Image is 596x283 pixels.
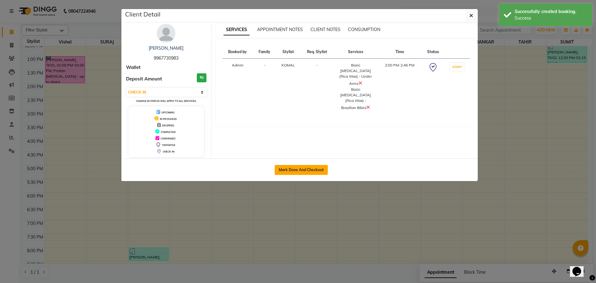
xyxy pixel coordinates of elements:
[301,59,334,115] td: -
[157,24,175,43] img: avatar
[333,45,378,59] th: Services
[378,45,422,59] th: Time
[253,59,276,115] td: -
[282,63,295,67] span: KOMAL
[136,99,196,103] small: Change in status will apply to all services.
[149,45,183,51] a: [PERSON_NAME]
[126,75,162,83] span: Deposit Amount
[515,8,588,15] div: Successfully created booking.
[222,45,253,59] th: Booked by
[348,27,380,32] span: CONSUMPTION
[570,258,590,277] iframe: chat widget
[310,27,341,32] span: CLIENT NOTES
[222,59,253,115] td: Admin
[275,165,328,175] button: Mark Done And Checkout
[161,111,175,114] span: UPCOMING
[154,55,178,61] span: 9967730983
[301,45,334,59] th: Req. Stylist
[257,27,303,32] span: APPOINTMENT NOTES
[337,87,374,111] div: Basic [MEDICAL_DATA] (Rica Wax) - Brazilian Bikini
[422,45,445,59] th: Status
[451,63,463,71] button: START
[125,10,160,19] h5: Client Detail
[223,24,250,35] span: SERVICES
[160,137,175,140] span: CONFIRMED
[162,124,174,127] span: DROPPED
[378,59,422,115] td: 2:00 PM-2:45 PM
[276,45,301,59] th: Stylist
[197,73,206,82] h3: ₹0
[126,64,141,71] span: Wallet
[160,117,177,121] span: IN PROGRESS
[337,62,374,87] div: Basic [MEDICAL_DATA] (Rica Wax) - Under Arms
[163,150,174,153] span: CHECK-IN
[515,15,588,21] div: Success
[161,130,176,134] span: COMPLETED
[162,144,175,147] span: TENTATIVE
[253,45,276,59] th: Family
